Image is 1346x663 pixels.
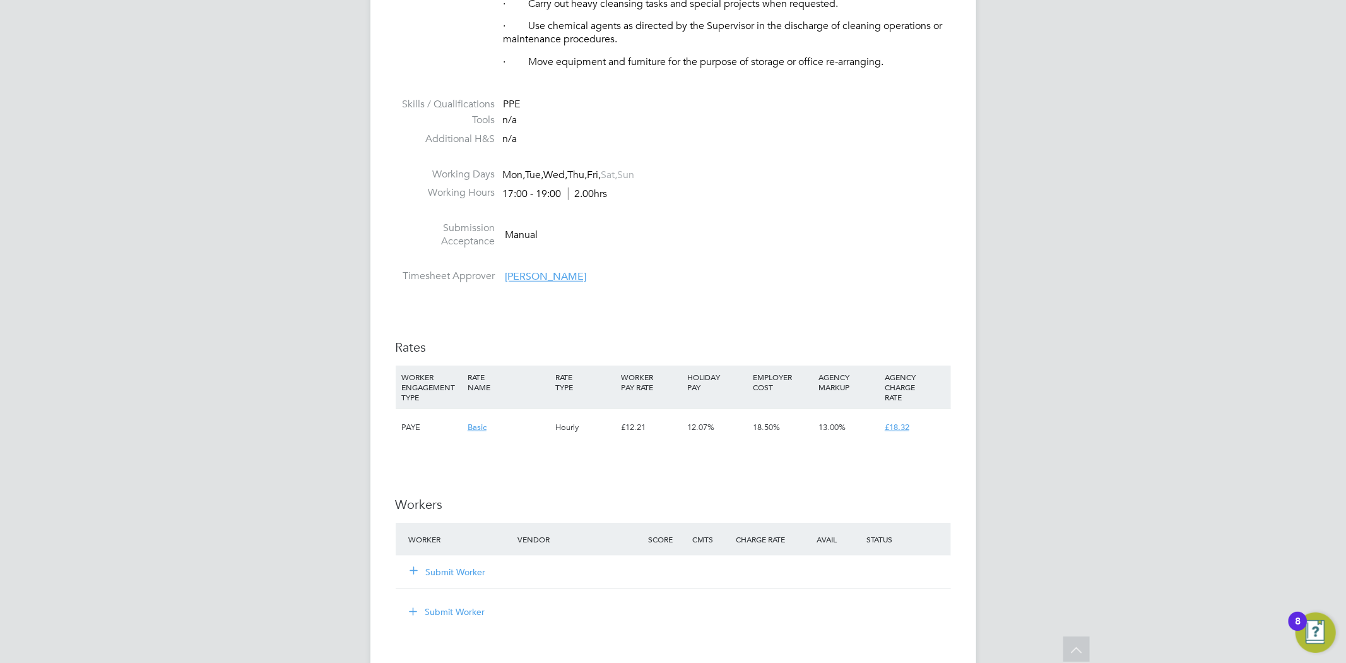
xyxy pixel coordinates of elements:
div: Vendor [514,528,645,551]
p: · Move equipment and furniture for the purpose of storage or office re-arranging. [504,56,951,69]
span: £18.32 [885,422,909,433]
span: [PERSON_NAME] [505,271,587,284]
div: Cmts [689,528,733,551]
span: Mon, [503,169,526,181]
label: Skills / Qualifications [396,98,495,111]
span: 13.00% [819,422,846,433]
h3: Workers [396,496,951,513]
div: AGENCY MARKUP [816,366,882,398]
button: Submit Worker [401,602,495,622]
div: 8 [1295,621,1301,638]
span: Sat, [601,169,618,181]
span: 12.07% [687,422,714,433]
span: Basic [468,422,487,433]
label: Tools [396,114,495,127]
span: n/a [503,114,517,126]
span: Tue, [526,169,544,181]
span: 2.00hrs [568,188,608,200]
div: Status [863,528,950,551]
div: Worker [406,528,515,551]
div: Avail [798,528,864,551]
div: £12.21 [618,409,683,446]
label: Working Hours [396,186,495,200]
button: Open Resource Center, 8 new notifications [1296,612,1336,653]
div: PPE [504,98,951,111]
span: Sun [618,169,635,181]
label: Additional H&S [396,133,495,146]
span: Manual [505,229,538,242]
span: 18.50% [753,422,780,433]
button: Submit Worker [411,566,487,578]
span: Wed, [544,169,568,181]
div: AGENCY CHARGE RATE [882,366,947,409]
label: Timesheet Approver [396,270,495,283]
h3: Rates [396,339,951,355]
span: Fri, [587,169,601,181]
p: · Use chemical agents as directed by the Supervisor in the discharge of cleaning operations or ma... [504,20,951,46]
label: Working Days [396,168,495,181]
span: Thu, [568,169,587,181]
div: WORKER PAY RATE [618,366,683,398]
div: Hourly [552,409,618,446]
div: 17:00 - 19:00 [503,188,608,201]
div: HOLIDAY PAY [684,366,750,398]
div: Charge Rate [733,528,798,551]
div: EMPLOYER COST [750,366,815,398]
span: n/a [503,133,517,145]
div: RATE NAME [464,366,552,398]
div: Score [646,528,689,551]
label: Submission Acceptance [396,222,495,248]
div: PAYE [399,409,464,446]
div: WORKER ENGAGEMENT TYPE [399,366,464,409]
div: RATE TYPE [552,366,618,398]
